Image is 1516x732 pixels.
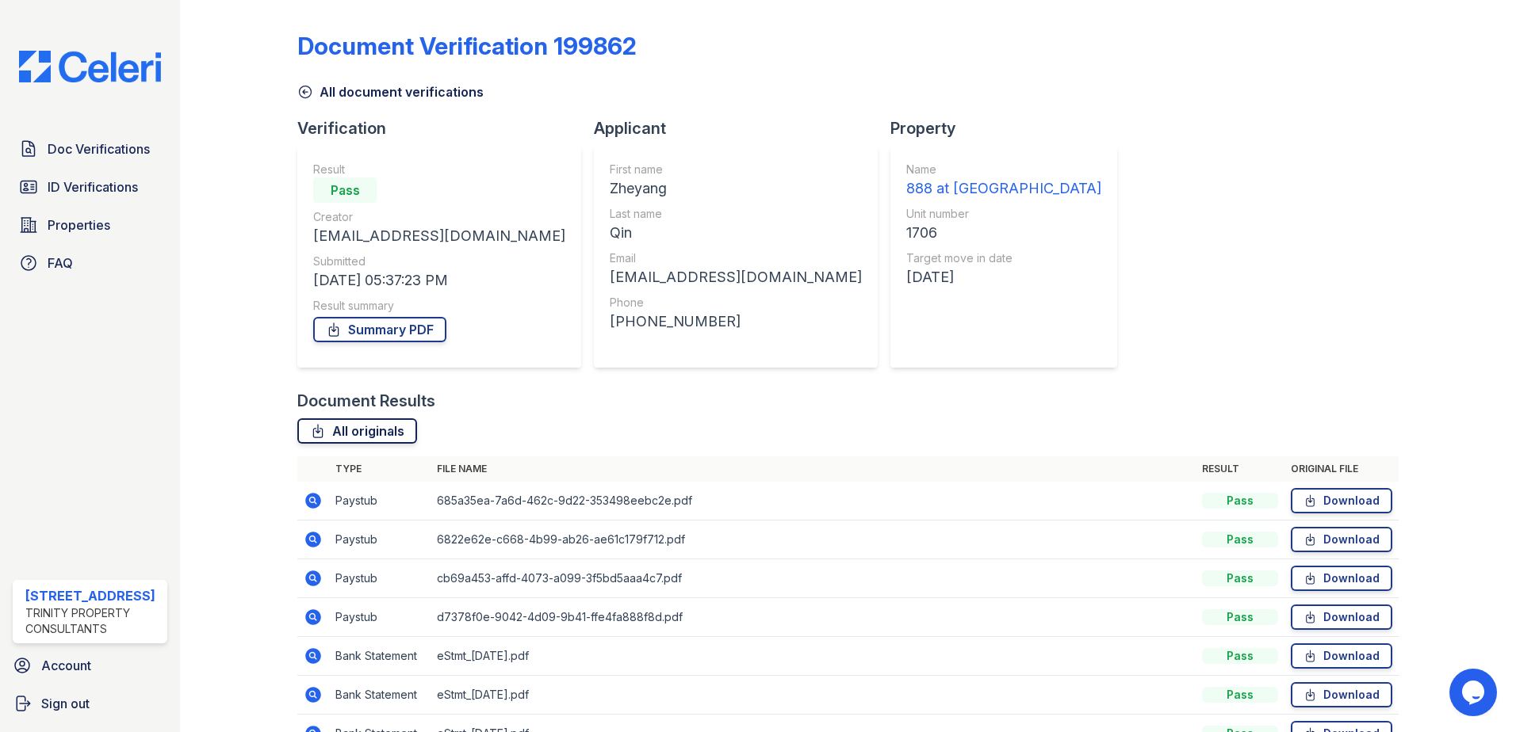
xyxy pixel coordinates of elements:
[6,51,174,82] img: CE_Logo_Blue-a8612792a0a2168367f1c8372b55b34899dd931a85d93a1a3d3e32e68fde9ad4.png
[906,162,1101,177] div: Name
[13,247,167,279] a: FAQ
[610,250,862,266] div: Email
[1202,648,1278,664] div: Pass
[1202,532,1278,547] div: Pass
[1284,456,1399,482] th: Original file
[313,162,565,177] div: Result
[25,605,161,637] div: Trinity Property Consultants
[6,650,174,681] a: Account
[610,266,862,288] div: [EMAIL_ADDRESS][DOMAIN_NAME]
[6,688,174,719] a: Sign out
[1291,566,1392,591] a: Download
[890,117,1130,139] div: Property
[431,456,1196,482] th: File name
[48,254,73,273] span: FAQ
[329,637,431,676] td: Bank Statement
[906,250,1101,266] div: Target move in date
[297,418,417,444] a: All originals
[297,117,594,139] div: Verification
[48,177,138,196] span: ID Verifications
[610,222,862,244] div: Qin
[906,177,1101,200] div: 888 at [GEOGRAPHIC_DATA]
[329,482,431,520] td: Paystub
[1202,493,1278,509] div: Pass
[906,162,1101,200] a: Name 888 at [GEOGRAPHIC_DATA]
[1449,669,1500,716] iframe: chat widget
[906,206,1101,222] div: Unit number
[41,694,90,713] span: Sign out
[48,215,110,234] span: Properties
[1291,604,1392,630] a: Download
[329,456,431,482] th: Type
[431,559,1196,598] td: cb69a453-affd-4073-a099-3f5bd5aaa4c7.pdf
[610,295,862,311] div: Phone
[297,390,435,412] div: Document Results
[1196,456,1284,482] th: Result
[1291,488,1392,513] a: Download
[594,117,890,139] div: Applicant
[431,520,1196,559] td: 6822e62e-c668-4b99-ab26-ae61c179f712.pdf
[1291,682,1392,707] a: Download
[313,317,446,342] a: Summary PDF
[431,676,1196,715] td: eStmt_[DATE].pdf
[313,225,565,247] div: [EMAIL_ADDRESS][DOMAIN_NAME]
[41,656,91,675] span: Account
[13,171,167,203] a: ID Verifications
[431,482,1196,520] td: 685a35ea-7a6d-462c-9d22-353498eebc2e.pdf
[1202,609,1278,625] div: Pass
[329,559,431,598] td: Paystub
[610,311,862,333] div: [PHONE_NUMBER]
[1202,687,1278,703] div: Pass
[13,133,167,165] a: Doc Verifications
[906,222,1101,244] div: 1706
[1291,643,1392,669] a: Download
[13,209,167,241] a: Properties
[329,598,431,637] td: Paystub
[431,637,1196,676] td: eStmt_[DATE].pdf
[1202,570,1278,586] div: Pass
[313,298,565,314] div: Result summary
[25,586,161,605] div: [STREET_ADDRESS]
[610,177,862,200] div: Zheyang
[610,206,862,222] div: Last name
[313,254,565,269] div: Submitted
[313,269,565,292] div: [DATE] 05:37:23 PM
[297,32,637,60] div: Document Verification 199862
[329,520,431,559] td: Paystub
[431,598,1196,637] td: d7378f0e-9042-4d09-9b41-ffe4fa888f8d.pdf
[610,162,862,177] div: First name
[313,177,377,203] div: Pass
[297,82,484,101] a: All document verifications
[329,676,431,715] td: Bank Statement
[313,209,565,225] div: Creator
[48,139,150,158] span: Doc Verifications
[906,266,1101,288] div: [DATE]
[1291,527,1392,552] a: Download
